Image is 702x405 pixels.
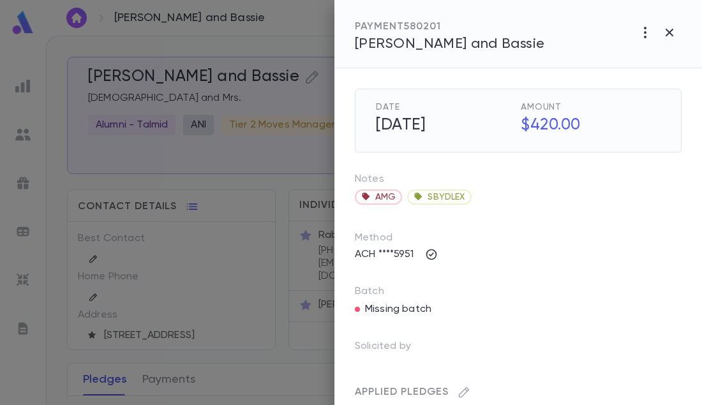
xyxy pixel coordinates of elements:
[355,37,545,51] span: [PERSON_NAME] and Bassie
[513,112,661,139] h5: $420.00
[355,336,431,362] p: Solicited by
[368,112,516,139] h5: [DATE]
[376,102,516,112] span: Date
[521,102,661,112] span: Amount
[355,173,682,186] p: Notes
[355,387,449,397] span: Applied Pledges
[355,285,682,298] p: Batch
[365,303,431,316] p: Missing batch
[375,192,396,202] span: AMG
[355,232,419,244] p: Method
[355,20,545,33] div: PAYMENT 580201
[428,192,465,202] span: SBYDLEX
